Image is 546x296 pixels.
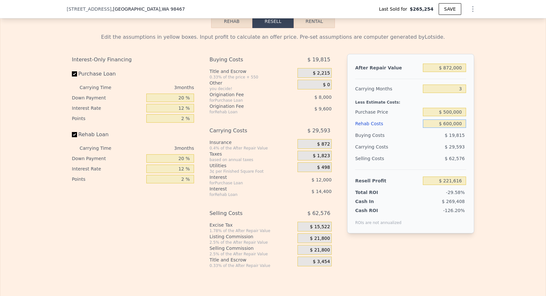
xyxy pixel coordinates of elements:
[445,144,465,149] span: $ 29,593
[294,15,335,28] button: Rental
[379,6,410,12] span: Last Sold for
[72,54,194,66] div: Interest-Only Financing
[355,141,395,153] div: Carrying Costs
[210,222,295,228] div: Excise Tax
[72,174,144,184] div: Points
[355,106,420,118] div: Purchase Price
[312,189,332,194] span: $ 14,400
[252,15,294,28] button: Resell
[210,180,281,186] div: for Purchase Loan
[80,143,122,153] div: Carrying Time
[210,125,281,137] div: Carrying Costs
[445,133,465,138] span: $ 19,815
[355,214,402,225] div: ROIs are not annualized
[307,125,330,137] span: $ 29,593
[210,186,281,192] div: Interest
[210,86,295,91] div: you decide!
[355,153,420,164] div: Selling Costs
[210,80,295,86] div: Other
[67,6,112,12] span: [STREET_ADDRESS]
[210,192,281,197] div: for Rehab Loan
[445,156,465,161] span: $ 62,576
[355,95,466,106] div: Less Estimate Costs:
[210,151,295,157] div: Taxes
[72,129,144,140] label: Rehab Loan
[210,139,295,146] div: Insurance
[313,70,330,76] span: $ 2,215
[72,113,144,124] div: Points
[210,109,281,115] div: for Rehab Loan
[124,82,194,93] div: 3 months
[72,33,474,41] div: Edit the assumptions in yellow boxes. Input profit to calculate an offer price. Pre-set assumptio...
[355,189,395,196] div: Total ROI
[466,3,479,15] button: Show Options
[210,174,281,180] div: Interest
[210,103,281,109] div: Origination Fee
[355,83,420,95] div: Carrying Months
[72,164,144,174] div: Interest Rate
[355,118,420,129] div: Rehab Costs
[310,247,330,253] span: $ 21,800
[355,175,420,187] div: Resell Profit
[210,75,295,80] div: 0.33% of the price + 550
[310,224,330,230] span: $ 15,522
[124,143,194,153] div: 3 months
[210,98,281,103] div: for Purchase Loan
[323,82,330,88] span: $ 0
[210,54,281,66] div: Buying Costs
[446,190,465,195] span: -29.58%
[210,169,295,174] div: 3¢ per Finished Square Foot
[310,236,330,241] span: $ 21,800
[72,153,144,164] div: Down Payment
[307,54,330,66] span: $ 19,815
[210,162,295,169] div: Utilities
[210,263,295,268] div: 0.33% of the After Repair Value
[355,129,420,141] div: Buying Costs
[211,15,252,28] button: Rehab
[72,71,77,77] input: Purchase Loan
[307,208,330,219] span: $ 62,576
[442,199,465,204] span: $ 269,408
[72,68,144,80] label: Purchase Loan
[72,132,77,137] input: Rehab Loan
[210,251,295,257] div: 2.5% of the After Repair Value
[313,153,330,159] span: $ 1,823
[72,93,144,103] div: Down Payment
[410,6,434,12] span: $265,254
[210,91,281,98] div: Origination Fee
[210,245,295,251] div: Selling Commission
[313,259,330,265] span: $ 3,454
[210,146,295,151] div: 0.4% of the After Repair Value
[210,157,295,162] div: based on annual taxes
[210,208,281,219] div: Selling Costs
[312,177,332,182] span: $ 12,000
[355,62,420,74] div: After Repair Value
[317,141,330,147] span: $ 872
[314,95,331,100] span: $ 8,000
[439,3,461,15] button: SAVE
[160,6,185,12] span: , WA 98467
[210,228,295,233] div: 1.78% of the After Repair Value
[314,106,331,111] span: $ 9,600
[80,82,122,93] div: Carrying Time
[317,165,330,170] span: $ 498
[355,207,402,214] div: Cash ROI
[443,208,465,213] span: -126.20%
[72,103,144,113] div: Interest Rate
[355,198,395,205] div: Cash In
[210,233,295,240] div: Listing Commission
[210,240,295,245] div: 2.5% of the After Repair Value
[210,68,295,75] div: Title and Escrow
[112,6,185,12] span: , [GEOGRAPHIC_DATA]
[210,257,295,263] div: Title and Escrow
